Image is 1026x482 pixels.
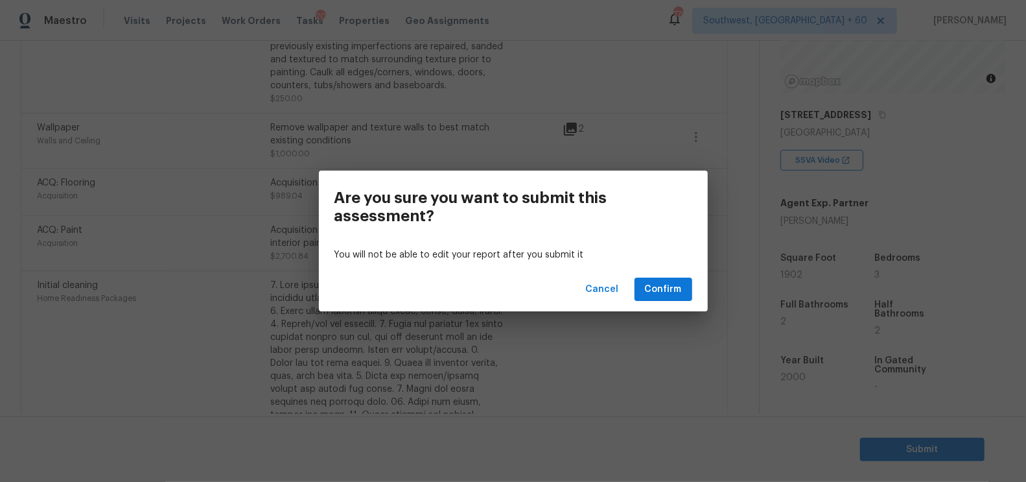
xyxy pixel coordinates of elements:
button: Confirm [635,278,692,302]
button: Cancel [581,278,624,302]
span: Cancel [586,282,619,298]
p: You will not be able to edit your report after you submit it [334,248,692,262]
h3: Are you sure you want to submit this assessment? [334,189,634,225]
span: Confirm [645,282,682,298]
